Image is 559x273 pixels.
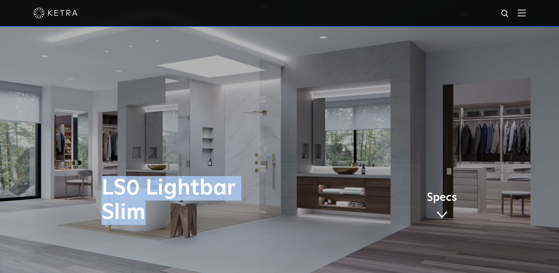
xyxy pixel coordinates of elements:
[102,176,310,225] h1: LS0 Lightbar Slim
[33,7,78,18] img: ketra-logo-2019-white
[518,9,526,16] img: Hamburger%20Nav.svg
[427,192,457,203] span: Specs
[427,192,457,221] a: Specs
[501,9,510,18] img: search icon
